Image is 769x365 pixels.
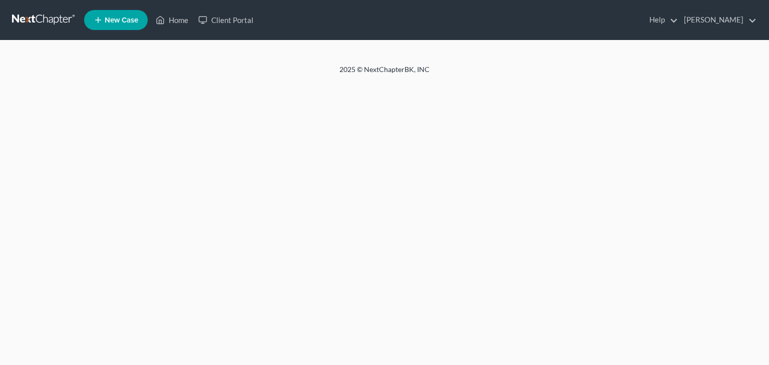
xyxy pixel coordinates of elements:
a: Client Portal [193,11,258,29]
a: Home [151,11,193,29]
new-legal-case-button: New Case [84,10,148,30]
a: [PERSON_NAME] [679,11,756,29]
a: Help [644,11,678,29]
div: 2025 © NextChapterBK, INC [99,64,670,82]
